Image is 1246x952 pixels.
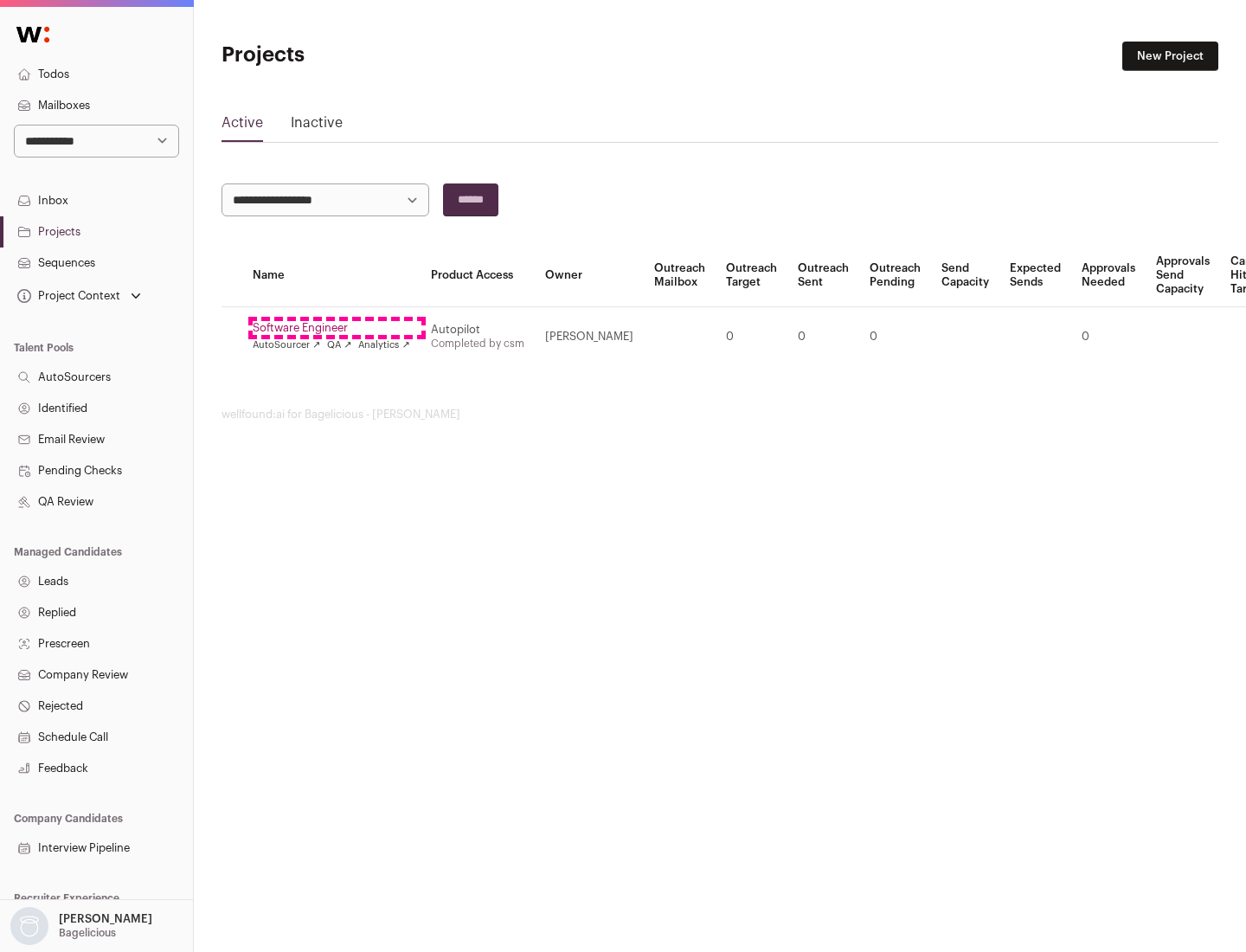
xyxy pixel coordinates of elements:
[7,907,156,945] button: Open dropdown
[14,284,145,308] button: Open dropdown
[859,307,931,367] td: 0
[431,323,524,337] div: Autopilot
[222,408,1218,421] footer: wellfound:ai for Bagelicious - [PERSON_NAME]
[535,307,644,367] td: [PERSON_NAME]
[1071,307,1146,367] td: 0
[999,244,1071,307] th: Expected Sends
[7,17,59,52] img: Wellfound
[1146,244,1220,307] th: Approvals Send Capacity
[253,321,410,335] a: Software Engineer
[421,244,535,307] th: Product Access
[644,244,716,307] th: Outreach Mailbox
[535,244,644,307] th: Owner
[59,926,116,940] p: Bagelicious
[327,338,351,352] a: QA ↗
[787,307,859,367] td: 0
[859,244,931,307] th: Outreach Pending
[431,338,524,349] a: Completed by csm
[931,244,999,307] th: Send Capacity
[59,912,152,926] p: [PERSON_NAME]
[358,338,409,352] a: Analytics ↗
[1071,244,1146,307] th: Approvals Needed
[242,244,421,307] th: Name
[716,244,787,307] th: Outreach Target
[222,113,263,140] a: Active
[716,307,787,367] td: 0
[787,244,859,307] th: Outreach Sent
[1122,42,1218,71] a: New Project
[222,42,554,69] h1: Projects
[253,338,320,352] a: AutoSourcer ↗
[10,907,48,945] img: nopic.png
[291,113,343,140] a: Inactive
[14,289,120,303] div: Project Context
